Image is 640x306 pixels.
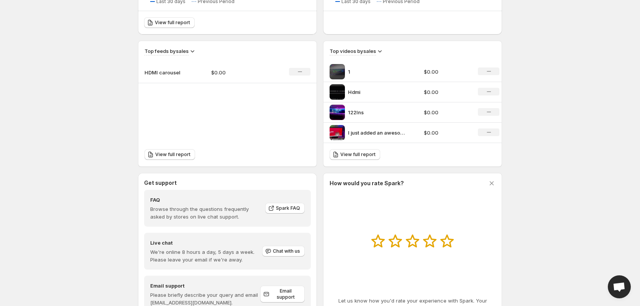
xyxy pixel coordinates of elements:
a: View full report [144,149,195,160]
img: 122Ins [330,105,345,120]
p: $0.00 [424,129,469,137]
p: 1 [348,68,405,76]
span: Spark FAQ [276,205,300,211]
span: Chat with us [273,248,300,254]
span: View full report [340,151,376,158]
h4: Live chat [150,239,261,247]
h3: Get support [144,179,177,187]
span: View full report [155,151,190,158]
img: I just added an awesome TV backlight kit to the gameroom This one is from decktokofficial and loo... [330,125,345,140]
p: $0.00 [424,109,469,116]
a: Spark FAQ [265,203,305,214]
h4: Email support [150,282,260,290]
h4: FAQ [150,196,260,204]
p: 122Ins [348,109,405,116]
h3: Top feeds by sales [144,47,189,55]
span: View full report [155,20,190,26]
a: View full report [144,17,195,28]
p: Hdmi [348,88,405,96]
p: We're online 8 hours a day, 5 days a week. Please leave your email if we're away. [150,248,261,263]
p: I just added an awesome TV backlight kit to the gameroom This one is from decktokofficial and loo... [348,129,405,137]
button: Chat with us [262,246,305,257]
span: Email support [271,288,300,300]
img: Hdmi [330,84,345,100]
p: $0.00 [211,69,266,76]
p: HDMI carousel [144,69,183,76]
h3: Top videos by sales [330,47,376,55]
p: $0.00 [424,88,469,96]
p: Browse through the questions frequently asked by stores on live chat support. [150,205,260,220]
a: View full report [330,149,380,160]
h3: How would you rate Spark? [330,179,404,187]
a: Email support [260,286,305,303]
img: 1 [330,64,345,79]
a: Open chat [608,275,631,298]
p: $0.00 [424,68,469,76]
